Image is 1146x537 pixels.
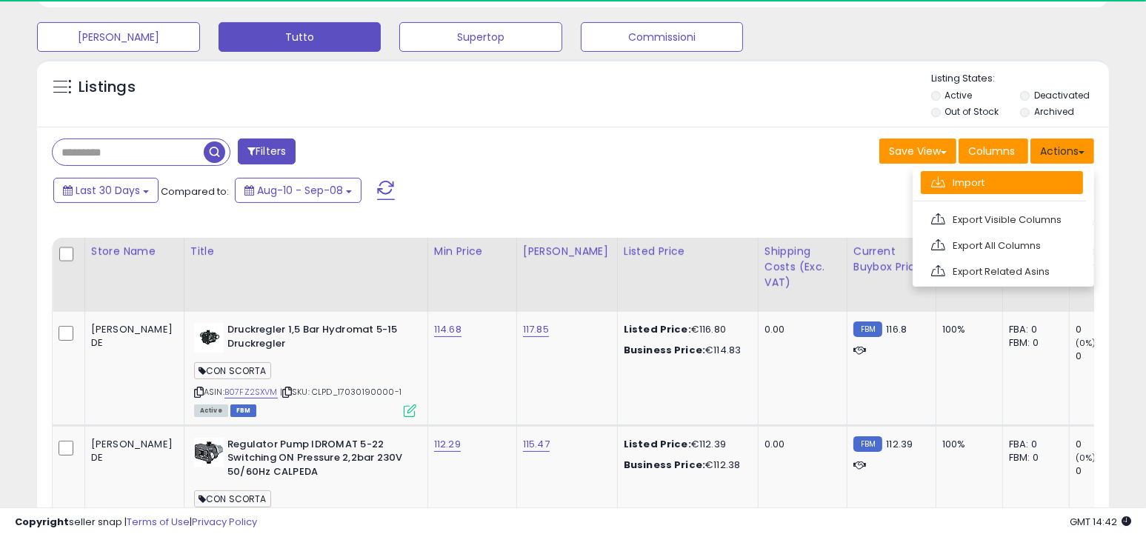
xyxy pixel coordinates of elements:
div: seller snap | | [15,516,257,530]
span: 116.8 [886,322,907,336]
p: Listing States: [931,72,1109,86]
div: €116.80 [624,323,747,336]
small: (0%) [1076,452,1096,464]
a: 114.68 [434,322,462,337]
div: 0.00 [764,323,836,336]
b: Druckregler 1,5 Bar Hydromat 5-15 Druckregler [227,323,407,354]
b: Listed Price: [624,437,691,451]
label: Active [945,89,972,101]
div: Shipping Costs (Exc. VAT) [764,244,841,290]
a: Export All Columns [921,234,1083,257]
label: Deactivated [1034,89,1090,101]
span: All listings currently available for purchase on Amazon [194,404,228,417]
span: 112.39 [886,437,913,451]
button: Actions [1030,139,1094,164]
button: Last 30 Days [53,178,159,203]
a: B07FZ2SXVM [224,386,278,398]
span: CON SCORTA [194,490,271,507]
button: Commissioni [581,22,744,52]
a: 117.85 [523,322,549,337]
a: Terms of Use [127,515,190,529]
div: 0 [1076,350,1136,363]
small: FBM [853,321,882,337]
a: Export Related Asins [921,260,1083,283]
label: Archived [1034,105,1074,118]
button: Aug-10 - Sep-08 [235,178,362,203]
span: FBM [230,404,257,417]
div: Store Name [91,244,178,259]
div: €112.38 [624,458,747,472]
button: [PERSON_NAME] [37,22,200,52]
button: Columns [959,139,1028,164]
div: FBA: 0 [1009,323,1058,336]
div: Listed Price [624,244,752,259]
b: Listed Price: [624,322,691,336]
div: 0 [1076,323,1136,336]
button: Tutto [219,22,382,52]
button: Save View [879,139,956,164]
a: Export Visible Columns [921,208,1083,231]
span: CON SCORTA [194,362,271,379]
button: Supertop [399,22,562,52]
strong: Copyright [15,515,69,529]
div: €112.39 [624,438,747,451]
span: Compared to: [161,184,229,199]
div: [PERSON_NAME] DE [91,323,173,350]
div: [PERSON_NAME] DE [91,438,173,464]
a: 115.47 [523,437,550,452]
h5: Listings [79,77,136,98]
span: 2025-10-9 14:42 GMT [1070,515,1131,529]
div: 100% [942,323,991,336]
div: [PERSON_NAME] [523,244,611,259]
div: 0 [1076,464,1136,478]
div: 0 [1076,438,1136,451]
span: Aug-10 - Sep-08 [257,183,343,198]
div: FBA: 0 [1009,438,1058,451]
div: Title [190,244,422,259]
div: Min Price [434,244,510,259]
button: Filters [238,139,296,164]
small: FBM [853,436,882,452]
div: 100% [942,438,991,451]
div: ASIN: [194,323,416,416]
span: Last 30 Days [76,183,140,198]
img: 31oeCQmWX0S._SL40_.jpg [194,323,224,353]
span: | SKU: CLPD_17030190000-1 [280,386,402,398]
b: Regulator Pump IDROMAT 5-22 Switching ON Pressure 2,2bar 230V 50/60Hz CALPEDA [227,438,407,483]
div: FBM: 0 [1009,451,1058,464]
small: (0%) [1076,337,1096,349]
div: €114.83 [624,344,747,357]
label: Out of Stock [945,105,999,118]
a: Privacy Policy [192,515,257,529]
div: FBM: 0 [1009,336,1058,350]
a: 112.29 [434,437,461,452]
b: Business Price: [624,458,705,472]
div: Current Buybox Price [853,244,930,275]
b: Business Price: [624,343,705,357]
div: 0.00 [764,438,836,451]
span: Columns [968,144,1015,159]
a: Import [921,171,1083,194]
img: 51e72D7tLDL._SL40_.jpg [194,438,224,467]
